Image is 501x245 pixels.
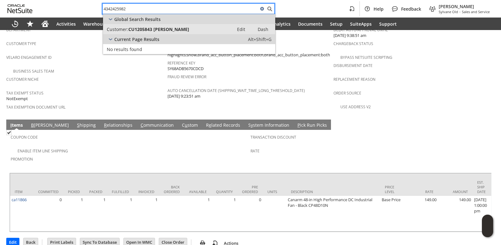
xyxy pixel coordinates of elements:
a: SuiteApps [346,18,375,30]
a: Support [375,18,400,30]
svg: Recent Records [11,20,19,28]
span: Oracle Guided Learning Widget. To move around, please hold and drag [482,226,493,237]
a: Department [6,27,31,33]
a: Rate [250,148,260,154]
a: Bypass NetSuite Scripting [340,55,392,60]
input: Search [103,5,258,13]
td: 1 [107,196,134,232]
svg: logo [8,4,33,13]
div: Pre Ordered [242,185,258,194]
a: Promotion [11,156,33,162]
span: SY68ADB5670CDCD [168,66,204,72]
a: Edit: [230,25,252,33]
a: Warehouse [80,18,111,30]
a: Custom [180,122,199,129]
td: 149.00 [404,196,438,232]
td: Canarm 48-in High Performance DC Industrial Fan - Black CP48D10N [286,196,380,232]
span: C [141,122,143,128]
a: Dash: [252,25,274,33]
div: Amount [443,189,468,194]
span: No results found [107,46,142,52]
a: No results found [103,44,275,54]
a: Tax Exemption Document URL [6,105,65,110]
a: Enable Item Line Shipping [18,148,68,154]
span: y [251,122,253,128]
a: ca11866 [12,197,27,202]
td: 149.00 [438,196,473,232]
td: 0 [237,196,263,232]
span: I [10,122,12,128]
span: Sales and Service [462,9,490,14]
span: CU1205843 [PERSON_NAME] [128,26,189,32]
span: Analytics [271,21,291,27]
td: 1 [134,196,159,232]
span: [DATE] 9:23:51 am [168,93,200,99]
iframe: Click here to launch Oracle Guided Learning Help Panel [482,215,493,237]
div: Back Ordered [164,185,180,194]
span: Support [379,21,397,27]
span: P [297,122,300,128]
svg: Search [266,5,273,13]
a: Unrolled view on [483,121,491,128]
a: Tax Exempt Status [6,90,44,96]
td: 1 [63,196,85,232]
span: e [209,122,211,128]
a: Documents [294,18,326,30]
a: Analytics [267,18,294,30]
span: Sylvane Old [439,9,458,14]
span: S [77,122,80,128]
span: - [459,9,461,14]
a: Disbursement Date [333,63,373,68]
a: Delay Auto-Approval Until [333,27,388,33]
div: Units [267,189,281,194]
a: Setup [326,18,346,30]
span: Activities [56,21,76,27]
a: Coupon Code [11,135,38,140]
span: Alt+Shift+G [248,36,271,42]
a: Related Records [204,122,242,129]
span: Help [374,6,384,12]
div: Picked [68,189,80,194]
a: Customer Niche [6,77,39,82]
img: Checked [6,130,12,135]
td: 1 [85,196,107,232]
td: 0 [34,196,63,232]
span: NotExempt [6,96,28,102]
span: Documents [298,21,323,27]
a: Pick Run Picks [296,122,328,129]
a: Reference Key [168,60,195,66]
div: Invoiced [138,189,154,194]
a: Auto Cancellation Date (shipping_wait_time_long_threshold_date) [168,88,305,93]
td: 1 [184,196,211,232]
div: Committed [38,189,59,194]
a: Fraud Review Error [168,74,206,79]
a: B[PERSON_NAME] [29,122,70,129]
span: [PERSON_NAME] [439,3,490,9]
span: Setup [330,21,343,27]
svg: Home [41,20,49,28]
a: Recent Records [8,18,23,30]
a: Replacement reason [333,77,375,82]
div: Quantity [216,189,233,194]
a: Items [9,122,24,129]
a: Home [38,18,53,30]
a: Customer Type [6,41,36,46]
a: Shipping [75,122,97,129]
div: Fulfilled [112,189,129,194]
div: Rate [408,189,433,194]
span: Warehouse [83,21,107,27]
a: Business Sales Team [13,69,54,74]
a: Use Address V2 [340,104,371,110]
svg: Shortcuts [26,20,34,28]
a: Velaro Engagement ID [6,55,52,60]
span: Current Page Results [114,36,159,42]
td: Base Price [380,196,404,232]
div: Est. Ship Date [477,180,486,194]
a: Activities [53,18,80,30]
div: Item [15,189,29,194]
div: Shortcuts [23,18,38,30]
span: Global Search Results [114,16,161,22]
a: Relationships [102,122,134,129]
span: SuiteApps [350,21,372,27]
span: Feedback [401,6,421,12]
